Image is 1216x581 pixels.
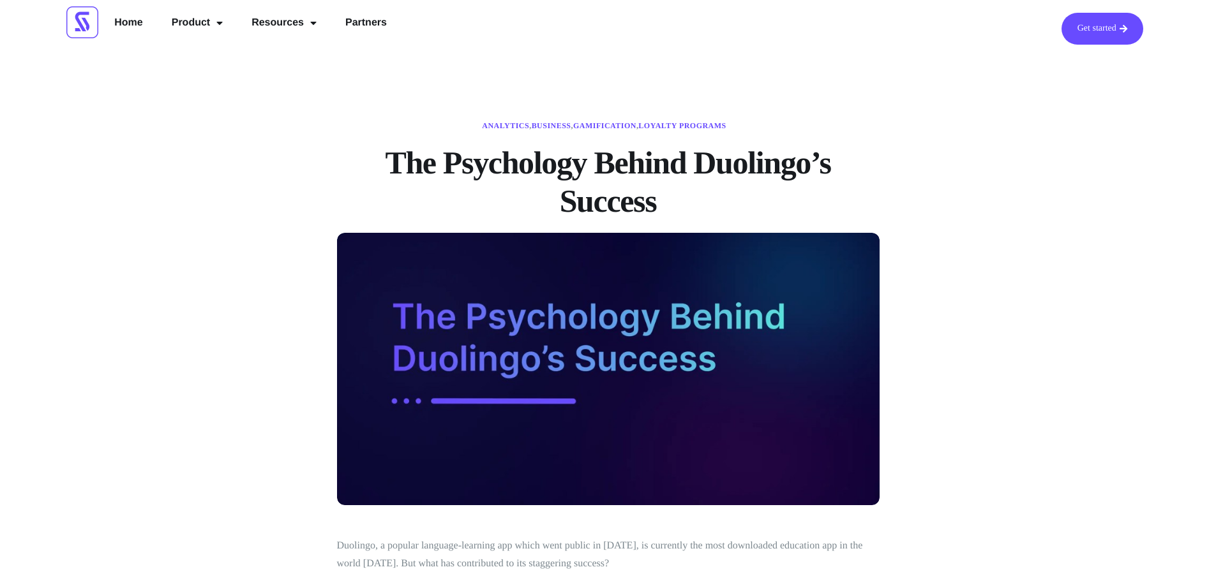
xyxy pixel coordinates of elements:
[532,121,571,130] a: Business
[337,233,880,505] img: Thumbnail Image - The Psychology Behind Duolingo's Success
[1062,13,1143,45] a: Get started
[482,121,726,131] span: , , ,
[162,13,232,33] a: Product
[105,13,152,33] a: Home
[336,13,396,33] a: Partners
[105,13,396,33] nav: Menu
[1077,24,1116,33] span: Get started
[482,121,529,130] a: Analytics
[242,13,326,33] a: Resources
[337,537,880,573] p: Duolingo, a popular language-learning app which went public in [DATE], is currently the most down...
[573,121,636,130] a: Gamification
[337,143,880,220] h1: The Psychology Behind Duolingo’s Success
[66,6,98,38] img: Scrimmage Square Icon Logo
[638,121,726,130] a: Loyalty Programs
